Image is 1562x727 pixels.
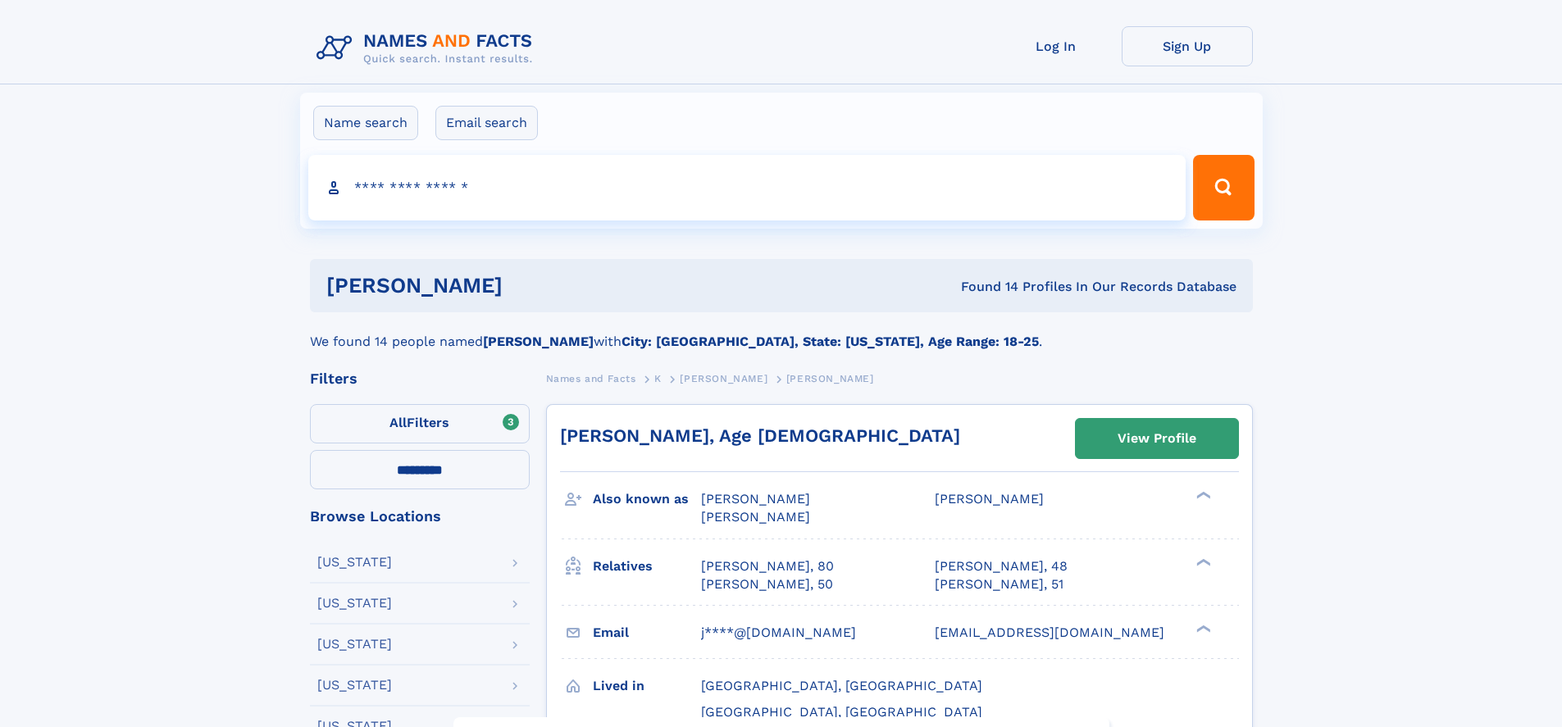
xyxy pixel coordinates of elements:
span: [PERSON_NAME] [680,373,767,384]
h3: Relatives [593,552,701,580]
label: Email search [435,106,538,140]
div: View Profile [1118,420,1196,457]
div: [US_STATE] [317,597,392,610]
div: [US_STATE] [317,556,392,569]
div: Filters [310,371,530,386]
div: ❯ [1192,490,1212,501]
span: [PERSON_NAME] [786,373,874,384]
div: Browse Locations [310,509,530,524]
div: ❯ [1192,623,1212,634]
div: We found 14 people named with . [310,312,1253,352]
span: [GEOGRAPHIC_DATA], [GEOGRAPHIC_DATA] [701,704,982,720]
label: Filters [310,404,530,443]
img: Logo Names and Facts [310,26,546,70]
span: K [654,373,662,384]
a: [PERSON_NAME], 50 [701,575,833,593]
h3: Also known as [593,485,701,513]
a: Names and Facts [546,368,636,388]
a: Sign Up [1122,26,1253,66]
span: [GEOGRAPHIC_DATA], [GEOGRAPHIC_DATA] [701,678,982,693]
span: [PERSON_NAME] [935,491,1044,507]
span: All [389,415,407,430]
a: [PERSON_NAME] [680,368,767,388]
div: [US_STATE] [317,638,392,651]
a: View Profile [1076,419,1238,458]
h3: Lived in [593,672,701,700]
h1: [PERSON_NAME] [326,275,732,296]
b: [PERSON_NAME] [483,334,594,349]
span: [EMAIL_ADDRESS][DOMAIN_NAME] [935,625,1164,640]
label: Name search [313,106,418,140]
div: [US_STATE] [317,679,392,692]
span: [PERSON_NAME] [701,491,810,507]
a: [PERSON_NAME], 80 [701,557,834,575]
button: Search Button [1193,155,1254,220]
a: [PERSON_NAME], 48 [935,557,1068,575]
a: Log In [990,26,1122,66]
input: search input [308,155,1186,220]
div: Found 14 Profiles In Our Records Database [731,278,1236,296]
a: [PERSON_NAME], Age [DEMOGRAPHIC_DATA] [560,425,960,446]
div: ❯ [1192,557,1212,567]
b: City: [GEOGRAPHIC_DATA], State: [US_STATE], Age Range: 18-25 [622,334,1039,349]
h3: Email [593,619,701,647]
a: [PERSON_NAME], 51 [935,575,1063,593]
span: [PERSON_NAME] [701,509,810,525]
a: K [654,368,662,388]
